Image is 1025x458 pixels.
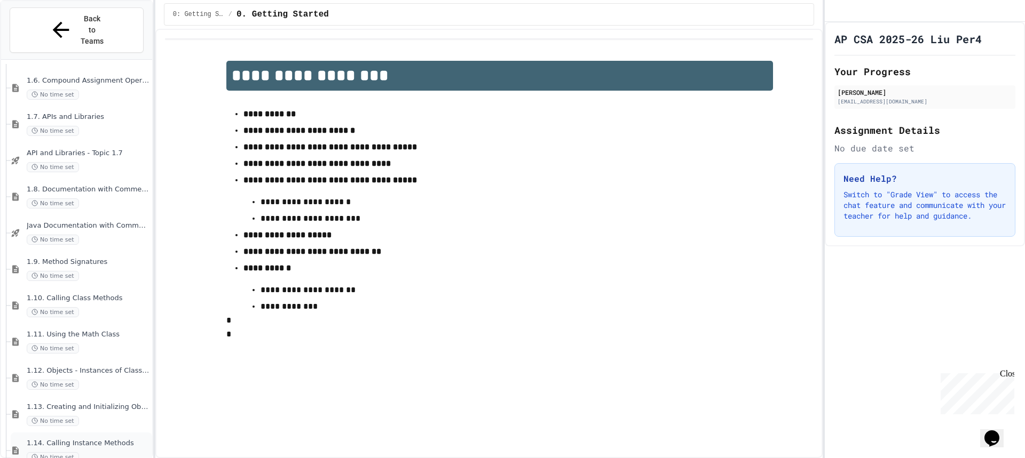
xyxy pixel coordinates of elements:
[27,90,79,100] span: No time set
[834,142,1015,155] div: No due date set
[27,294,150,303] span: 1.10. Calling Class Methods
[27,439,150,448] span: 1.14. Calling Instance Methods
[27,185,150,194] span: 1.8. Documentation with Comments and Preconditions
[4,4,74,68] div: Chat with us now!Close
[228,10,232,19] span: /
[27,235,79,245] span: No time set
[27,416,79,426] span: No time set
[27,149,150,158] span: API and Libraries - Topic 1.7
[27,366,150,375] span: 1.12. Objects - Instances of Classes
[834,31,982,46] h1: AP CSA 2025-26 Liu Per4
[27,403,150,412] span: 1.13. Creating and Initializing Objects: Constructors
[236,8,329,21] span: 0. Getting Started
[173,10,224,19] span: 0: Getting Started
[10,7,144,53] button: Back to Teams
[936,369,1014,414] iframe: chat widget
[27,307,79,317] span: No time set
[838,98,1012,106] div: [EMAIL_ADDRESS][DOMAIN_NAME]
[27,113,150,122] span: 1.7. APIs and Libraries
[80,13,105,47] span: Back to Teams
[27,198,79,208] span: No time set
[27,76,150,85] span: 1.6. Compound Assignment Operators
[27,162,79,172] span: No time set
[27,330,150,339] span: 1.11. Using the Math Class
[834,64,1015,79] h2: Your Progress
[843,172,1006,185] h3: Need Help?
[838,87,1012,97] div: [PERSON_NAME]
[27,126,79,136] span: No time set
[27,221,150,230] span: Java Documentation with Comments - Topic 1.8
[843,189,1006,221] p: Switch to "Grade View" to access the chat feature and communicate with your teacher for help and ...
[27,380,79,390] span: No time set
[834,123,1015,138] h2: Assignment Details
[27,258,150,267] span: 1.9. Method Signatures
[27,271,79,281] span: No time set
[27,343,79,353] span: No time set
[980,415,1014,447] iframe: chat widget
